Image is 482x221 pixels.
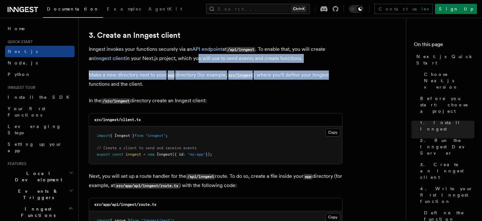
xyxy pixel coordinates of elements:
a: 4. Write your first Inngest function [418,183,474,207]
span: 1. Install Inngest [420,119,474,132]
span: export [97,152,110,157]
span: Python [8,72,31,77]
a: AgentKit [145,2,186,17]
code: app [303,174,312,179]
span: import [97,133,110,138]
p: Next, you will set up a route handler for the route. To do so, create a file inside your director... [89,172,342,190]
a: Home [5,23,75,34]
span: Your first Functions [8,106,45,117]
button: Inngest Functions [5,203,75,221]
span: Home [8,25,25,32]
a: Before you start: choose a project [418,93,474,117]
span: Node.js [8,60,38,65]
a: 1. Install Inngest [418,117,474,135]
p: In the directory create an Inngest client: [89,96,342,105]
span: = [143,152,146,157]
code: /api/inngest [186,174,215,179]
span: Events & Triggers [5,188,69,201]
span: Leveraging Steps [8,124,61,135]
span: Examples [107,6,141,11]
span: Documentation [47,6,99,11]
code: src/inngest/client.ts [94,117,141,122]
a: Sign Up [435,4,477,14]
a: Your first Functions [5,103,75,121]
span: "inngest" [146,133,166,138]
a: 3. Create an Inngest client [89,31,180,40]
span: Setting up your app [8,142,62,153]
span: const [112,152,123,157]
span: Before you start: choose a project [420,95,474,114]
a: Next.js Quick Start [414,51,474,69]
a: Node.js [5,57,75,69]
button: Search...Ctrl+K [206,4,310,14]
span: : [183,152,186,157]
a: Contact sales [375,4,433,14]
span: "my-app" [188,152,205,157]
span: Next.js Quick Start [416,53,474,66]
button: Copy [325,128,340,137]
a: Inngest client [94,55,126,61]
span: Features [5,161,26,166]
code: /src/inngest [101,98,130,104]
code: /api/inngest [226,47,255,52]
span: Inngest Functions [5,206,68,218]
span: AgentKit [148,6,182,11]
button: Events & Triggers [5,185,75,203]
a: Setting up your app [5,138,75,156]
button: Toggle dark mode [349,5,364,13]
span: ({ id [172,152,183,157]
a: Documentation [43,2,103,18]
span: from [134,133,143,138]
span: inngest [126,152,141,157]
button: Local Development [5,168,75,185]
span: new [148,152,154,157]
span: Quick start [5,39,33,44]
a: Install the SDK [5,91,75,103]
span: Next.js [8,49,38,54]
a: API endpoint [192,46,222,52]
p: Make a new directory next to your directory (for example, ) where you'll define your Inngest func... [89,70,342,89]
span: // Create a client to send and receive events [97,146,197,150]
h4: On this page [414,41,474,51]
a: Examples [103,2,145,17]
code: src/inngest [227,73,254,78]
p: Inngest invokes your functions securely via an at . To enable that, you will create an in your Ne... [89,45,342,63]
kbd: Ctrl+K [292,6,306,12]
span: 2. Run the Inngest Dev Server [420,137,474,156]
span: ; [166,133,168,138]
span: 4. Write your first Inngest function [420,185,474,204]
span: 3. Create an Inngest client [420,161,474,180]
a: Python [5,69,75,80]
a: 3. Create an Inngest client [418,159,474,183]
a: Next.js [5,46,75,57]
code: app [166,73,175,78]
span: Local Development [5,170,69,183]
span: { Inngest } [110,133,134,138]
span: Install the SDK [8,95,73,100]
a: 2. Run the Inngest Dev Server [418,135,474,159]
span: }); [205,152,212,157]
span: Choose Next.js version [424,71,474,90]
code: src/app/api/inngest/route.ts [115,183,179,189]
a: Choose Next.js version [421,69,474,93]
a: Leveraging Steps [5,121,75,138]
code: src/app/api/inngest/route.ts [94,202,156,207]
span: Inngest [157,152,172,157]
span: Inngest tour [5,85,36,90]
